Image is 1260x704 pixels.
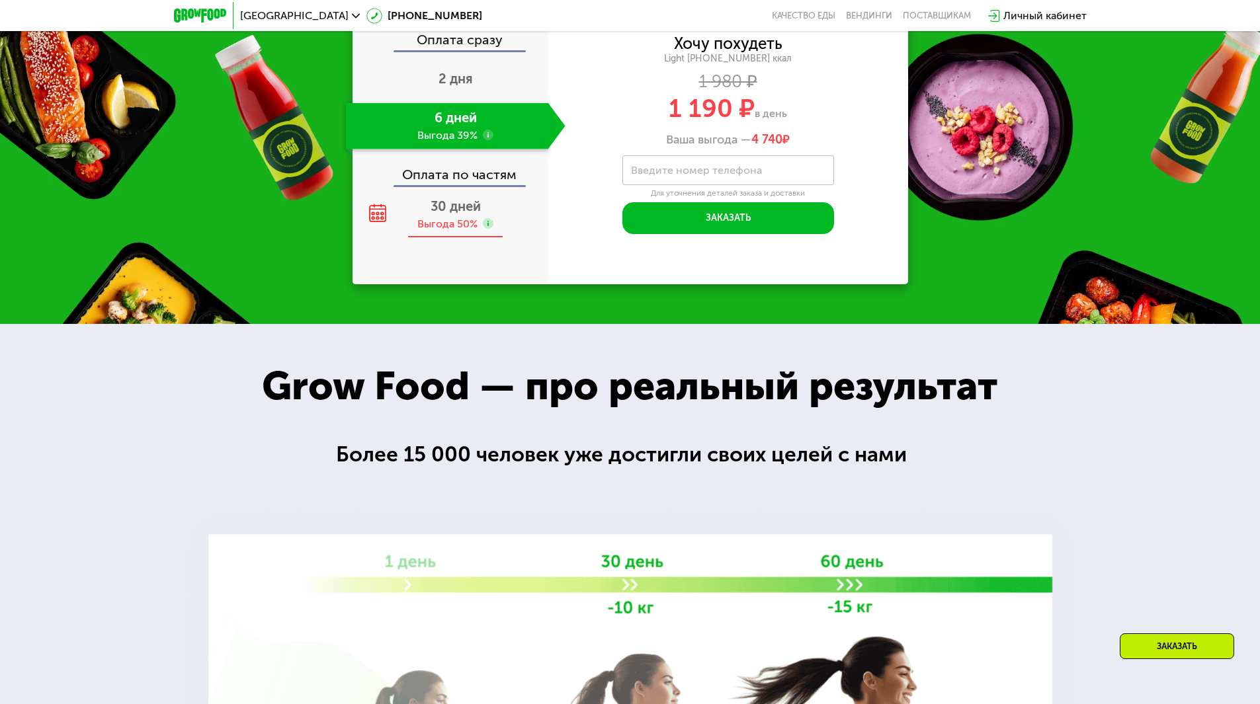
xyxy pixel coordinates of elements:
[417,217,478,231] div: Выгода 50%
[1003,8,1087,24] div: Личный кабинет
[669,93,755,124] span: 1 190 ₽
[548,133,908,147] div: Ваша выгода —
[233,356,1027,416] div: Grow Food — про реальный результат
[548,75,908,89] div: 1 980 ₽
[755,107,787,120] span: в день
[772,11,835,21] a: Качество еды
[622,188,834,199] div: Для уточнения деталей заказа и доставки
[1120,633,1234,659] div: Заказать
[751,132,782,147] span: 4 740
[674,36,782,51] div: Хочу похудеть
[336,438,924,471] div: Более 15 000 человек уже достигли своих целей с нами
[240,11,349,21] span: [GEOGRAPHIC_DATA]
[751,133,790,147] span: ₽
[354,33,548,50] div: Оплата сразу
[548,53,908,65] div: Light [PHONE_NUMBER] ккал
[431,198,481,214] span: 30 дней
[846,11,892,21] a: Вендинги
[439,71,473,87] span: 2 дня
[631,167,762,174] label: Введите номер телефона
[622,202,834,234] button: Заказать
[366,8,482,24] a: [PHONE_NUMBER]
[903,11,971,21] div: поставщикам
[354,155,548,185] div: Оплата по частям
